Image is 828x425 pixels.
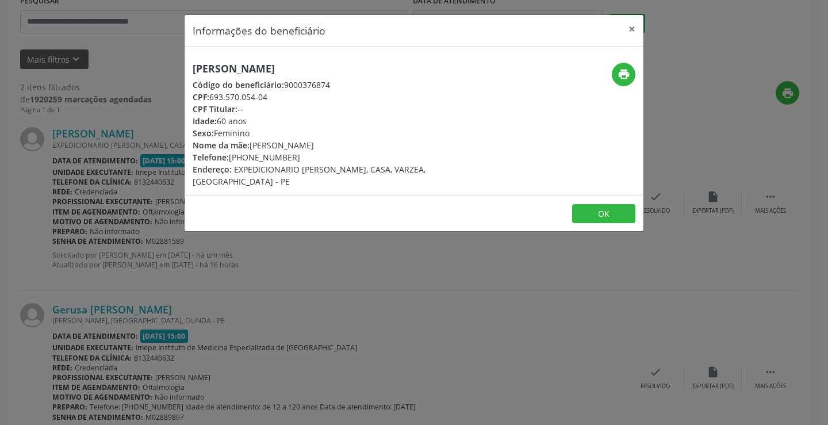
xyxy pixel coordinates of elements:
div: 693.570.054-04 [193,91,482,103]
button: print [612,63,635,86]
div: 60 anos [193,115,482,127]
span: Telefone: [193,152,229,163]
button: OK [572,204,635,224]
div: [PERSON_NAME] [193,139,482,151]
span: Idade: [193,116,217,127]
i: print [618,68,630,81]
span: Código do beneficiário: [193,79,284,90]
span: CPF Titular: [193,104,237,114]
span: Sexo: [193,128,214,139]
h5: [PERSON_NAME] [193,63,482,75]
h5: Informações do beneficiário [193,23,325,38]
div: [PHONE_NUMBER] [193,151,482,163]
span: Endereço: [193,164,232,175]
span: EXPEDICIONARIO [PERSON_NAME], CASA, VARZEA, [GEOGRAPHIC_DATA] - PE [193,164,425,187]
div: 9000376874 [193,79,482,91]
div: Feminino [193,127,482,139]
span: CPF: [193,91,209,102]
div: -- [193,103,482,115]
button: Close [620,15,643,43]
span: Nome da mãe: [193,140,250,151]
